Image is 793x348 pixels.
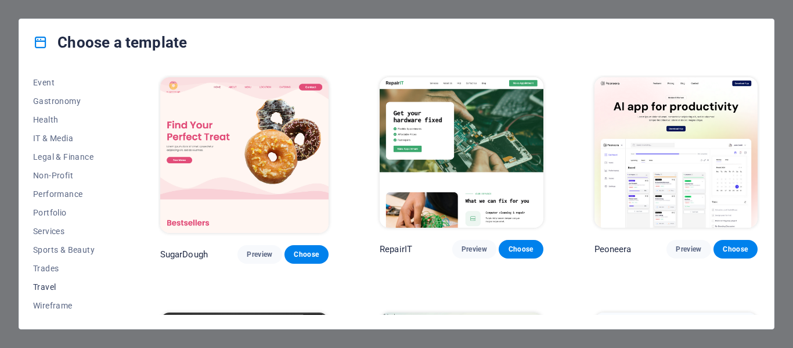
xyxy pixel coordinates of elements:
button: Travel [33,278,109,296]
span: Services [33,227,109,236]
button: Choose [713,240,758,259]
p: Peoneera [594,243,632,255]
button: Performance [33,185,109,203]
span: Travel [33,282,109,292]
button: Health [33,110,109,129]
span: Legal & Finance [33,152,109,162]
button: IT & Media [33,129,109,148]
span: Choose [723,245,748,254]
button: Preview [452,240,496,259]
span: Gastronomy [33,96,109,106]
span: Preview [676,245,701,254]
img: SugarDough [160,77,329,233]
button: Services [33,222,109,241]
span: Portfolio [33,208,109,217]
button: Preview [237,245,282,264]
button: Event [33,73,109,92]
span: Trades [33,264,109,273]
button: Choose [284,245,329,264]
span: IT & Media [33,134,109,143]
p: RepairIT [380,243,412,255]
span: Health [33,115,109,124]
span: Event [33,78,109,87]
button: Trades [33,259,109,278]
span: Choose [508,245,534,254]
span: Non-Profit [33,171,109,180]
button: Wireframe [33,296,109,315]
span: Performance [33,189,109,199]
p: SugarDough [160,249,208,260]
button: Choose [499,240,543,259]
span: Sports & Beauty [33,245,109,254]
span: Choose [294,250,319,259]
h4: Choose a template [33,33,187,52]
img: Peoneera [594,77,758,228]
span: Wireframe [33,301,109,310]
img: RepairIT [380,77,543,228]
button: Legal & Finance [33,148,109,166]
span: Preview [462,245,487,254]
button: Sports & Beauty [33,241,109,259]
button: Non-Profit [33,166,109,185]
button: Portfolio [33,203,109,222]
button: Gastronomy [33,92,109,110]
button: Preview [666,240,711,259]
span: Preview [247,250,272,259]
